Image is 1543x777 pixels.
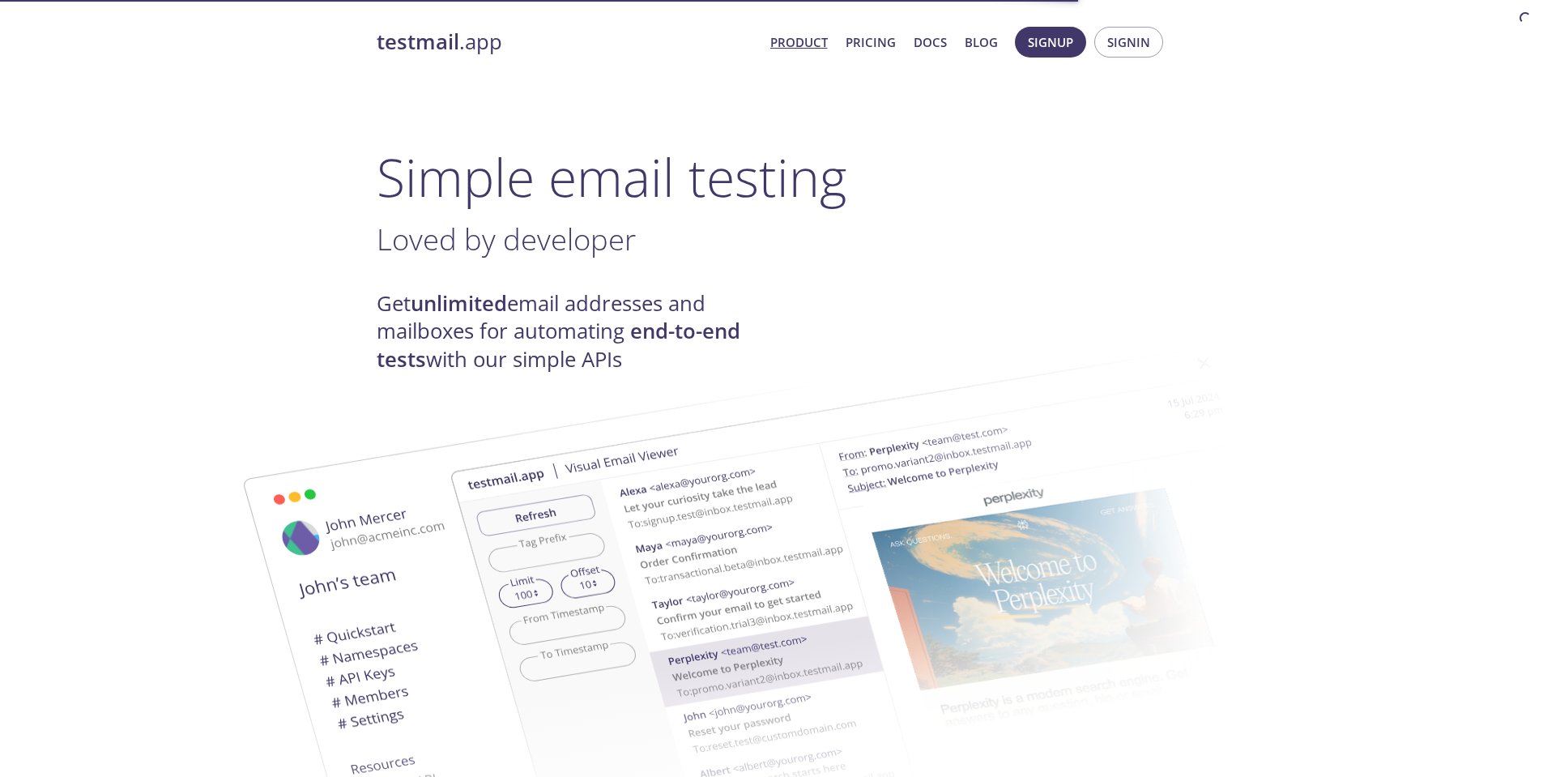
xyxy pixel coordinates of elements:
a: Blog [965,32,998,53]
span: Loved by developer [377,219,636,259]
strong: end-to-end tests [377,317,740,373]
a: Docs [914,32,947,53]
h1: Simple email testing [377,146,1167,208]
strong: testmail [377,28,459,56]
a: Pricing [846,32,896,53]
button: Signin [1094,27,1163,58]
span: Signup [1028,32,1073,53]
a: testmail.app [377,28,757,56]
strong: unlimited [411,289,507,318]
button: Signup [1015,27,1086,58]
a: Product [770,32,828,53]
span: Signin [1107,32,1150,53]
h4: Get email addresses and mailboxes for automating with our simple APIs [377,290,772,374]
